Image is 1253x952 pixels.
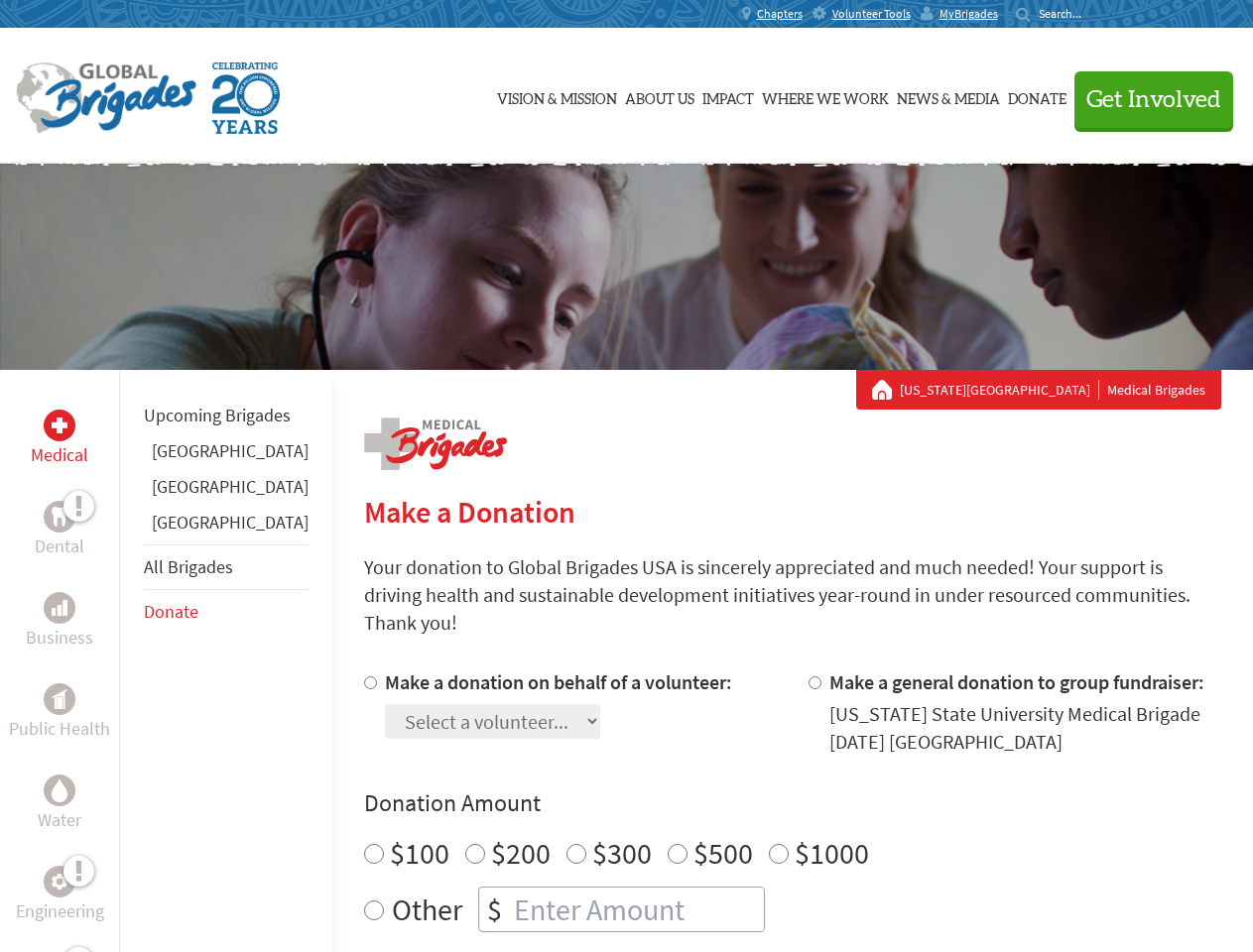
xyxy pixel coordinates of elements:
[35,501,84,560] a: DentalDental
[52,417,67,433] img: Medical
[144,590,309,634] li: Donate
[52,689,67,709] img: Public Health
[1039,6,1095,21] input: Search...
[144,544,309,590] li: All Brigades
[832,6,911,22] span: Volunteer Tools
[795,834,869,872] label: $1000
[152,439,309,462] a: [GEOGRAPHIC_DATA]
[364,553,1221,637] p: Your donation to Global Brigades USA is sincerely appreciated and much needed! Your support is dr...
[144,404,291,426] a: Upcoming Brigades
[212,62,280,134] img: Global Brigades Celebrating 20 Years
[872,380,1205,400] div: Medical Brigades
[592,834,652,872] label: $300
[38,774,81,834] a: WaterWater
[52,600,67,616] img: Business
[144,394,309,437] li: Upcoming Brigades
[392,887,462,932] label: Other
[510,888,764,931] input: Enter Amount
[44,774,75,806] div: Water
[829,669,1204,694] label: Make a general donation to group fundraiser:
[497,47,617,146] a: Vision & Mission
[757,6,803,22] span: Chapters
[385,669,732,694] label: Make a donation on behalf of a volunteer:
[152,511,309,534] a: [GEOGRAPHIC_DATA]
[625,47,694,146] a: About Us
[26,592,93,652] a: BusinessBusiness
[491,834,551,872] label: $200
[897,47,1000,146] a: News & Media
[144,555,233,578] a: All Brigades
[829,700,1221,756] div: [US_STATE] State University Medical Brigade [DATE] [GEOGRAPHIC_DATA]
[38,806,81,834] p: Water
[9,683,110,743] a: Public HealthPublic Health
[52,507,67,526] img: Dental
[144,437,309,473] li: Ghana
[44,592,75,624] div: Business
[16,866,104,925] a: EngineeringEngineering
[364,494,1221,530] h2: Make a Donation
[390,834,449,872] label: $100
[26,624,93,652] p: Business
[35,533,84,560] p: Dental
[693,834,753,872] label: $500
[1074,71,1233,128] button: Get Involved
[762,47,889,146] a: Where We Work
[52,874,67,890] img: Engineering
[44,683,75,715] div: Public Health
[144,509,309,544] li: Panama
[364,417,507,470] img: logo-medical.png
[16,897,104,925] p: Engineering
[152,475,309,498] a: [GEOGRAPHIC_DATA]
[364,787,1221,819] h4: Donation Amount
[9,715,110,743] p: Public Health
[16,62,196,134] img: Global Brigades Logo
[144,600,198,623] a: Donate
[144,473,309,509] li: Guatemala
[1086,88,1221,112] span: Get Involved
[31,441,88,469] p: Medical
[900,380,1099,400] a: [US_STATE][GEOGRAPHIC_DATA]
[1008,47,1066,146] a: Donate
[52,778,67,801] img: Water
[44,410,75,441] div: Medical
[31,410,88,469] a: MedicalMedical
[702,47,754,146] a: Impact
[940,6,998,22] span: MyBrigades
[479,888,510,931] div: $
[44,501,75,533] div: Dental
[44,866,75,897] div: Engineering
